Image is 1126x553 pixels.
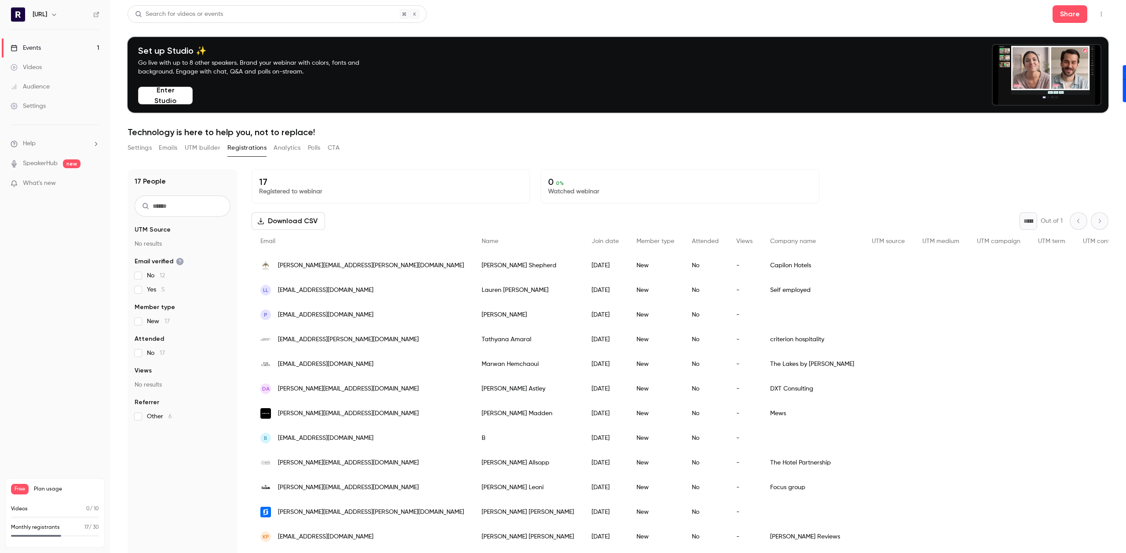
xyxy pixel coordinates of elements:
h1: 17 People [135,176,166,187]
div: - [728,500,761,524]
div: - [728,426,761,450]
span: Name [482,238,498,244]
span: LL [263,286,268,294]
div: - [728,524,761,549]
div: No [683,500,728,524]
div: New [628,278,683,302]
span: Views [736,238,753,244]
div: New [628,352,683,376]
span: UTM campaign [977,238,1020,244]
div: No [683,426,728,450]
span: [PERSON_NAME][EMAIL_ADDRESS][DOMAIN_NAME] [278,458,419,468]
span: Other [147,412,172,421]
div: Mews [761,401,863,426]
span: DA [262,385,270,393]
span: Free [11,484,29,494]
div: The Lakes by [PERSON_NAME] [761,352,863,376]
button: UTM builder [185,141,220,155]
h1: Technology is here to help you, not to replace! [128,127,1108,137]
span: 17 [165,318,170,324]
div: No [683,401,728,426]
div: [PERSON_NAME] Shepherd [473,253,583,278]
div: No [683,327,728,352]
div: New [628,302,683,327]
button: Download CSV [252,212,325,230]
div: - [728,475,761,500]
span: Plan usage [34,486,99,493]
div: [DATE] [583,352,628,376]
p: Out of 1 [1041,217,1063,225]
span: New [147,317,170,326]
div: [PERSON_NAME] Leoni [473,475,583,500]
div: [DATE] [583,450,628,475]
div: No [683,278,728,302]
span: What's new [23,179,56,188]
p: Watched webinar [548,187,812,196]
span: Views [135,366,152,375]
div: No [683,302,728,327]
span: [EMAIL_ADDRESS][DOMAIN_NAME] [278,310,373,320]
span: [PERSON_NAME][EMAIL_ADDRESS][PERSON_NAME][DOMAIN_NAME] [278,508,464,517]
div: [PERSON_NAME] Madden [473,401,583,426]
div: [PERSON_NAME] Allsopp [473,450,583,475]
div: Self employed [761,278,863,302]
span: 5 [161,287,165,293]
div: New [628,401,683,426]
span: UTM term [1038,238,1065,244]
span: No [147,271,165,280]
span: No [147,349,165,358]
div: Marwan Hemchaoui [473,352,583,376]
div: [PERSON_NAME] [PERSON_NAME] [473,524,583,549]
div: Audience [11,82,50,91]
div: [PERSON_NAME] Astley [473,376,583,401]
span: Referrer [135,398,159,407]
div: No [683,376,728,401]
span: Join date [592,238,619,244]
div: Videos [11,63,42,72]
button: Emails [159,141,177,155]
p: 0 [548,177,812,187]
div: [DATE] [583,302,628,327]
span: [EMAIL_ADDRESS][PERSON_NAME][DOMAIN_NAME] [278,335,419,344]
div: [DATE] [583,475,628,500]
div: No [683,475,728,500]
li: help-dropdown-opener [11,139,99,148]
p: 17 [259,177,523,187]
div: [DATE] [583,253,628,278]
div: New [628,475,683,500]
div: B [473,426,583,450]
div: No [683,352,728,376]
p: Go live with up to 8 other speakers. Brand your webinar with colors, fonts and background. Engage... [138,59,380,76]
div: - [728,253,761,278]
section: facet-groups [135,225,230,421]
p: Videos [11,505,28,513]
div: - [728,327,761,352]
span: [EMAIL_ADDRESS][DOMAIN_NAME] [278,434,373,443]
img: criterionhospitality.com [260,334,271,345]
p: Registered to webinar [259,187,523,196]
div: [PERSON_NAME] [PERSON_NAME] [473,500,583,524]
span: 17 [160,350,165,356]
span: 0 % [556,180,564,186]
div: New [628,327,683,352]
span: [EMAIL_ADDRESS][DOMAIN_NAME] [278,532,373,542]
img: capilonhotels.com [260,260,271,271]
div: Search for videos or events [135,10,223,19]
span: new [63,159,80,168]
p: Monthly registrants [11,524,60,531]
span: Member type [636,238,674,244]
img: Runnr.ai [11,7,25,22]
div: Settings [11,102,46,111]
span: 6 [168,413,172,420]
button: Analytics [274,141,301,155]
span: Email verified [135,257,184,266]
p: / 10 [86,505,99,513]
div: [DATE] [583,376,628,401]
button: Settings [128,141,152,155]
button: Registrations [227,141,267,155]
div: [DATE] [583,401,628,426]
div: New [628,500,683,524]
div: No [683,450,728,475]
div: Tathyana Amaral [473,327,583,352]
div: criterion hospitality [761,327,863,352]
